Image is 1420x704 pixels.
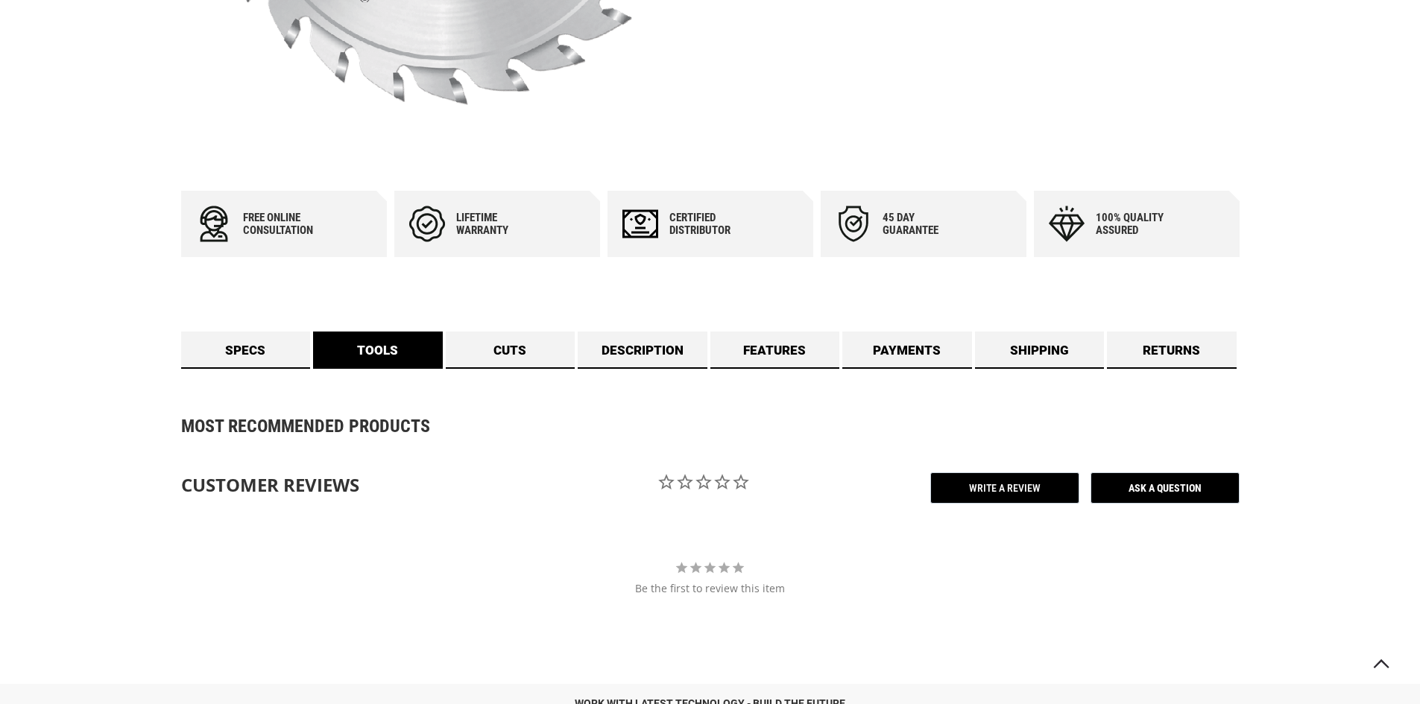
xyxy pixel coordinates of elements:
[1091,472,1240,504] span: Ask a Question
[243,212,332,237] div: Free online consultation
[456,212,546,237] div: Lifetime warranty
[446,332,575,369] a: Cuts
[1107,332,1237,369] a: Returns
[975,332,1105,369] a: Shipping
[930,472,1079,504] span: Write a Review
[181,472,397,498] div: Customer Reviews
[669,212,759,237] div: Certified Distributor
[181,332,311,369] a: Specs
[313,332,443,369] a: Tools
[883,212,972,237] div: 45 day Guarantee
[578,332,707,369] a: Description
[842,332,972,369] a: Payments
[181,417,1187,435] strong: Most Recommended Products
[1096,212,1185,237] div: 100% quality assured
[181,581,1240,596] div: Be the first to review this item
[710,332,840,369] a: Features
